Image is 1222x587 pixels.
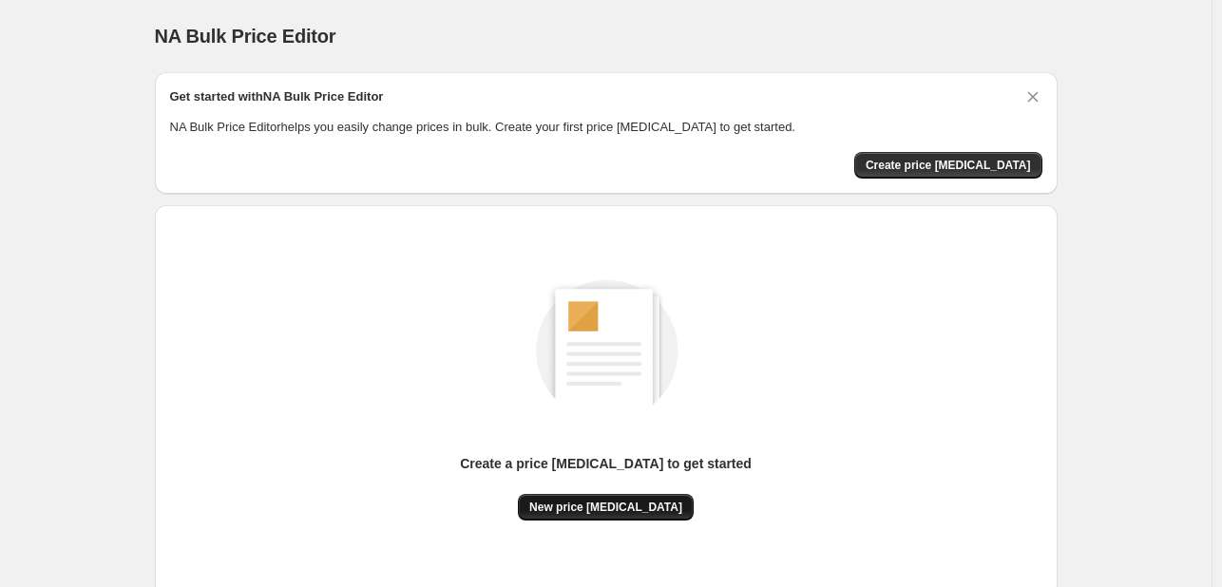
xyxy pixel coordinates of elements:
[866,158,1031,173] span: Create price [MEDICAL_DATA]
[518,494,694,521] button: New price [MEDICAL_DATA]
[155,26,336,47] span: NA Bulk Price Editor
[529,500,682,515] span: New price [MEDICAL_DATA]
[854,152,1042,179] button: Create price change job
[170,87,384,106] h2: Get started with NA Bulk Price Editor
[170,118,1042,137] p: NA Bulk Price Editor helps you easily change prices in bulk. Create your first price [MEDICAL_DAT...
[460,454,752,473] p: Create a price [MEDICAL_DATA] to get started
[1023,87,1042,106] button: Dismiss card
